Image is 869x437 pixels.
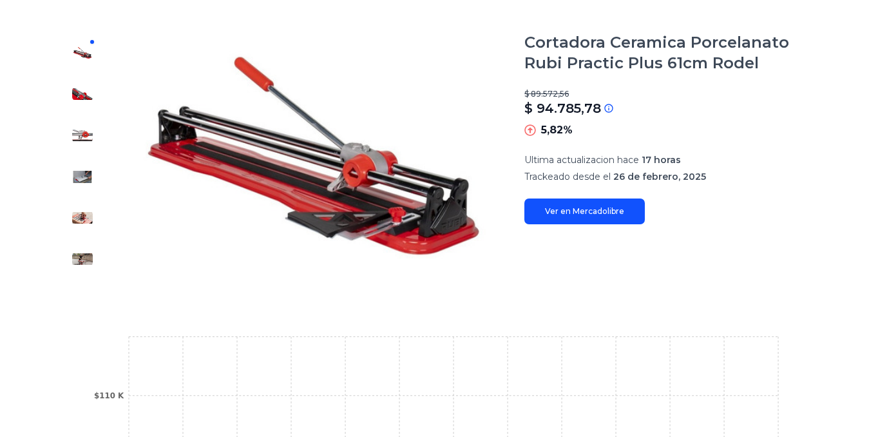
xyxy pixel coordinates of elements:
img: Cortadora Ceramica Porcelanato Rubi Practic Plus 61cm Rodel [72,208,93,228]
span: 26 de febrero, 2025 [613,171,706,182]
p: $ 89.572,56 [524,89,807,99]
img: Cortadora Ceramica Porcelanato Rubi Practic Plus 61cm Rodel [72,125,93,146]
p: 5,82% [541,122,573,138]
span: Ultima actualizacion hace [524,154,639,166]
span: Trackeado desde el [524,171,611,182]
a: Ver en Mercadolibre [524,199,645,224]
img: Cortadora Ceramica Porcelanato Rubi Practic Plus 61cm Rodel [72,166,93,187]
img: Cortadora Ceramica Porcelanato Rubi Practic Plus 61cm Rodel [72,43,93,63]
img: Cortadora Ceramica Porcelanato Rubi Practic Plus 61cm Rodel [72,249,93,269]
span: 17 horas [642,154,681,166]
h1: Cortadora Ceramica Porcelanato Rubi Practic Plus 61cm Rodel [524,32,807,73]
p: $ 94.785,78 [524,99,601,117]
img: Cortadora Ceramica Porcelanato Rubi Practic Plus 61cm Rodel [72,84,93,104]
img: Cortadora Ceramica Porcelanato Rubi Practic Plus 61cm Rodel [129,32,499,280]
tspan: $110 K [94,391,124,400]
